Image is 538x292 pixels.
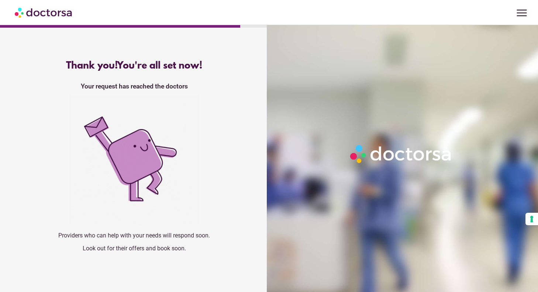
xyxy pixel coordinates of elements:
p: Look out for their offers and book soon. [15,245,253,252]
span: You're all set now! [117,60,202,72]
strong: Your request has reached the doctors [81,83,188,90]
span: menu [515,6,529,20]
div: Thank you! [15,60,253,72]
img: success [70,95,199,225]
button: Your consent preferences for tracking technologies [525,213,538,225]
img: Logo-Doctorsa-trans-White-partial-flat.png [347,142,455,166]
img: Doctorsa.com [15,4,73,21]
p: Providers who can help with your needs will respond soon. [15,232,253,239]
